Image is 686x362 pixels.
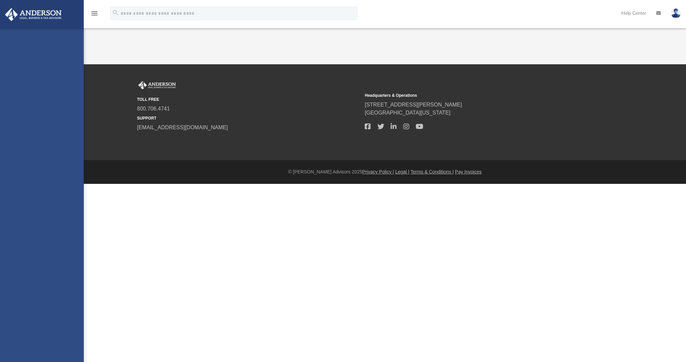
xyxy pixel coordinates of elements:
a: Pay Invoices [455,169,481,174]
div: © [PERSON_NAME] Advisors 2025 [84,168,686,175]
a: [GEOGRAPHIC_DATA][US_STATE] [365,110,451,116]
img: User Pic [671,8,681,18]
a: menu [90,13,98,17]
img: Anderson Advisors Platinum Portal [3,8,64,21]
a: Terms & Conditions | [411,169,454,174]
small: TOLL FREE [137,96,360,102]
img: Anderson Advisors Platinum Portal [137,81,177,90]
a: Legal | [395,169,409,174]
i: search [112,9,119,16]
small: Headquarters & Operations [365,92,588,98]
a: Privacy Policy | [362,169,394,174]
a: [STREET_ADDRESS][PERSON_NAME] [365,102,462,107]
i: menu [90,9,98,17]
a: [EMAIL_ADDRESS][DOMAIN_NAME] [137,125,228,130]
small: SUPPORT [137,115,360,121]
a: 800.706.4741 [137,106,170,112]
